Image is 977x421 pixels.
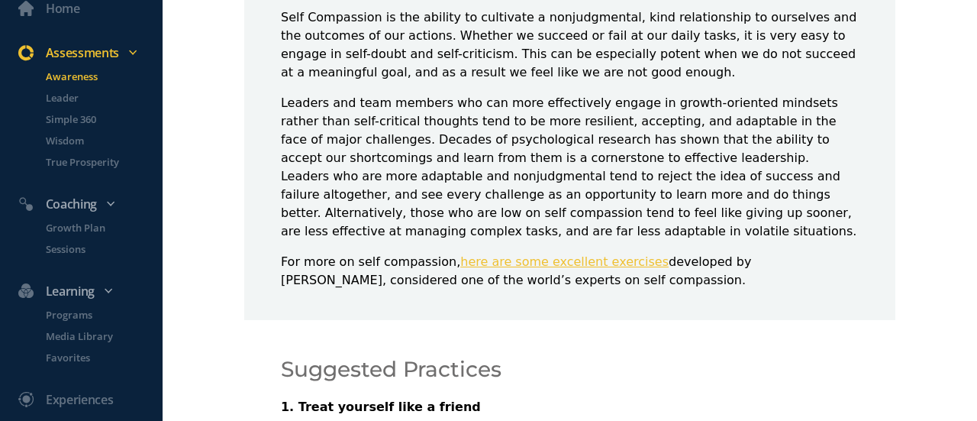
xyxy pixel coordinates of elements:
p: Wisdom [46,133,160,148]
p: True Prosperity [46,154,160,170]
a: Awareness [27,69,163,84]
p: Favorites [46,350,160,365]
a: Growth Plan [27,220,163,235]
a: Programs [27,307,163,322]
p: Simple 360 [46,112,160,127]
div: Experiences [46,390,113,410]
p: Awareness [46,69,160,84]
p: Growth Plan [46,220,160,235]
a: Simple 360 [27,112,163,127]
a: Wisdom [27,133,163,148]
a: True Prosperity [27,154,163,170]
p: Media Library [46,329,160,344]
a: Favorites [27,350,163,365]
div: Assessments [9,43,169,63]
div: Learning [9,281,169,301]
a: Sessions [27,241,163,257]
strong: 1. Treat yourself like a friend [281,400,481,414]
p: For more on self compassion, developed by [PERSON_NAME], considered one of the world’s experts on... [281,253,859,290]
p: Sessions [46,241,160,257]
a: Leader [27,90,163,105]
p: Self Compassion is the ability to cultivate a nonjudgmental, kind relationship to ourselves and t... [281,8,859,82]
a: here are some excellent exercises [460,254,669,269]
h3: Suggested Practices [281,357,859,383]
p: Programs [46,307,160,322]
p: Leader [46,90,160,105]
a: Media Library [27,329,163,344]
p: Leaders and team members who can more effectively engage in growth-oriented mindsets rather than ... [281,94,859,241]
div: Coaching [9,194,169,214]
